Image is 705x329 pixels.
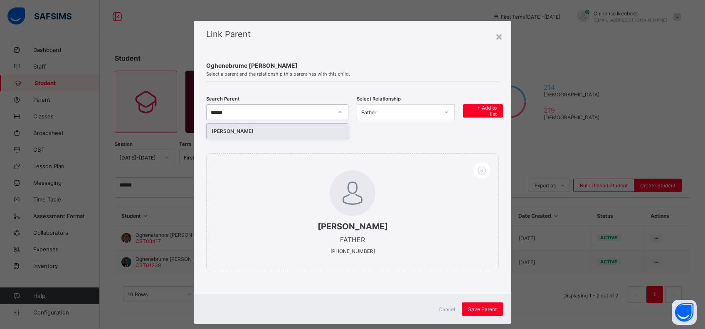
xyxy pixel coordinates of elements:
[212,127,343,135] div: [PERSON_NAME]
[330,248,375,254] span: [PHONE_NUMBER]
[206,62,498,69] span: Oghenebrume [PERSON_NAME]
[469,105,496,117] span: + Add to list
[495,29,503,43] div: ×
[357,96,401,102] span: Select Relationship
[223,221,481,231] span: [PERSON_NAME]
[439,306,455,312] span: Cancel
[468,306,497,312] span: Save Parent
[206,71,498,77] span: Select a parent and the relationship this parent has with this child.
[206,29,251,39] span: Link Parent
[672,300,697,325] button: Open asap
[330,170,375,216] img: default.svg
[361,109,439,115] div: Father
[340,236,365,244] span: FATHER
[206,96,239,102] span: Search Parent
